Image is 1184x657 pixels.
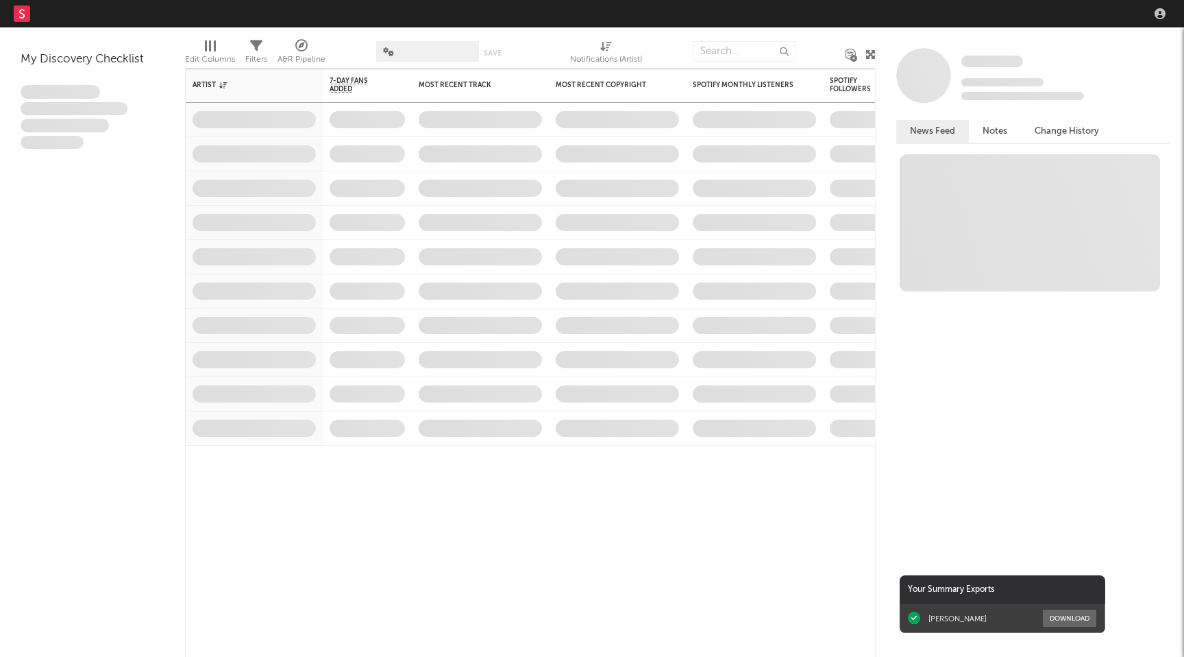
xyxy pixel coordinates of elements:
button: News Feed [896,120,969,143]
div: Filters [245,34,267,74]
input: Search... [693,41,795,62]
div: Spotify Monthly Listeners [693,81,795,89]
div: A&R Pipeline [277,51,325,68]
span: Lorem ipsum dolor [21,85,100,99]
span: Aliquam viverra [21,136,84,150]
span: Praesent ac interdum [21,119,109,132]
button: Change History [1021,120,1113,143]
div: Spotify Followers [830,77,878,93]
a: Some Artist [961,55,1023,69]
div: My Discovery Checklist [21,51,164,68]
span: 7-Day Fans Added [330,77,384,93]
div: [PERSON_NAME] [928,614,987,623]
div: Your Summary Exports [900,575,1105,604]
span: Tracking Since: [DATE] [961,78,1044,86]
button: Notes [969,120,1021,143]
div: Filters [245,51,267,68]
button: Save [484,49,502,57]
span: 0 fans last week [961,92,1084,100]
div: Edit Columns [185,34,235,74]
div: Edit Columns [185,51,235,68]
div: Notifications (Artist) [570,34,642,74]
div: Most Recent Copyright [556,81,658,89]
span: Integer aliquet in purus et [21,102,127,116]
div: A&R Pipeline [277,34,325,74]
span: Some Artist [961,56,1023,67]
div: Artist [193,81,295,89]
div: Most Recent Track [419,81,521,89]
button: Download [1043,610,1096,627]
div: Notifications (Artist) [570,51,642,68]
